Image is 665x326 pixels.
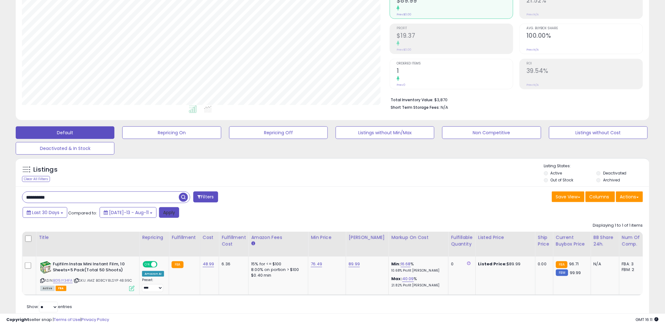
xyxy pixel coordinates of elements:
[391,261,443,273] div: %
[594,261,614,267] div: N/A
[251,273,303,278] div: $0.40 min
[551,177,574,183] label: Out of Stock
[526,48,539,52] small: Prev: N/A
[22,176,50,182] div: Clear All Filters
[33,165,58,174] h5: Listings
[585,191,615,202] button: Columns
[81,317,109,323] a: Privacy Policy
[397,83,405,87] small: Prev: 0
[593,223,643,229] div: Displaying 1 to 1 of 1 items
[397,13,411,16] small: Prev: $0.00
[193,191,218,202] button: Filters
[311,234,343,241] div: Min Price
[526,32,643,41] h2: 100.00%
[556,261,568,268] small: FBA
[549,126,648,139] button: Listings without Cost
[570,270,581,276] span: 99.99
[622,267,643,273] div: FBM: 2
[538,261,548,267] div: 0.00
[451,261,470,267] div: 0
[451,234,473,247] div: Fulfillable Quantity
[389,232,448,257] th: The percentage added to the cost of goods (COGS) that forms the calculator for Min & Max prices.
[391,234,446,241] div: Markup on Cost
[391,105,440,110] b: Short Term Storage Fees:
[526,13,539,16] small: Prev: N/A
[311,261,322,267] a: 76.49
[622,261,643,267] div: FBA: 3
[391,276,402,282] b: Max:
[56,286,66,291] span: FBA
[142,278,164,292] div: Preset:
[397,32,513,41] h2: $19.37
[53,261,129,274] b: Fujifilm Instax Mini Instant Film, 10 Sheets×5 Pack(Total 50 Shoots)
[23,207,67,218] button: Last 30 Days
[478,234,533,241] div: Listed Price
[526,83,539,87] small: Prev: N/A
[391,283,443,288] p: 21.82% Profit [PERSON_NAME]
[441,104,448,110] span: N/A
[32,209,59,216] span: Last 30 Days
[27,304,72,310] span: Show: entries
[229,126,328,139] button: Repricing Off
[16,126,114,139] button: Default
[40,261,135,290] div: ASIN:
[349,261,360,267] a: 89.99
[172,234,197,241] div: Fulfillment
[222,234,246,247] div: Fulfillment Cost
[556,234,588,247] div: Current Buybox Price
[54,317,80,323] a: Terms of Use
[6,317,109,323] div: seller snap | |
[251,267,303,273] div: 8.00% on portion > $100
[109,209,149,216] span: [DATE]-13 - Aug-11
[159,207,179,218] button: Apply
[556,269,568,276] small: FBM
[251,234,305,241] div: Amazon Fees
[391,97,433,102] b: Total Inventory Value:
[40,286,55,291] span: All listings currently available for purchase on Amazon
[251,241,255,246] small: Amazon Fees.
[391,96,638,103] li: $3,870
[603,177,620,183] label: Archived
[478,261,507,267] b: Listed Price:
[6,317,29,323] strong: Copyright
[526,62,643,65] span: ROI
[391,261,401,267] b: Min:
[16,142,114,155] button: Deactivated & In Stock
[397,48,411,52] small: Prev: $0.00
[203,234,217,241] div: Cost
[222,261,244,267] div: 6.36
[397,62,513,65] span: Ordered Items
[526,27,643,30] span: Avg. Buybox Share
[616,191,643,202] button: Actions
[391,268,443,273] p: 10.68% Profit [PERSON_NAME]
[142,234,166,241] div: Repricing
[552,191,585,202] button: Save View
[349,234,386,241] div: [PERSON_NAME]
[40,261,51,274] img: 517Tr8XmRAL._SL40_.jpg
[143,262,151,267] span: ON
[603,170,627,176] label: Deactivated
[590,194,609,200] span: Columns
[544,163,649,169] p: Listing States:
[622,234,645,247] div: Num of Comp.
[442,126,541,139] button: Non Competitive
[53,278,73,283] a: B015IY34FA
[251,261,303,267] div: 15% for <= $100
[397,67,513,76] h2: 1
[157,262,167,267] span: OFF
[74,278,132,283] span: | SKU: AMZ B08CY8LSYP 48.99C
[551,170,562,176] label: Active
[122,126,221,139] button: Repricing On
[142,271,164,277] div: Amazon AI
[39,234,137,241] div: Title
[100,207,157,218] button: [DATE]-13 - Aug-11
[594,234,617,247] div: BB Share 24h.
[478,261,530,267] div: $89.99
[401,261,411,267] a: 16.68
[636,317,659,323] span: 2025-09-11 16:11 GMT
[538,234,551,247] div: Ship Price
[402,276,414,282] a: 40.09
[526,67,643,76] h2: 39.54%
[68,210,97,216] span: Compared to:
[336,126,434,139] button: Listings without Min/Max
